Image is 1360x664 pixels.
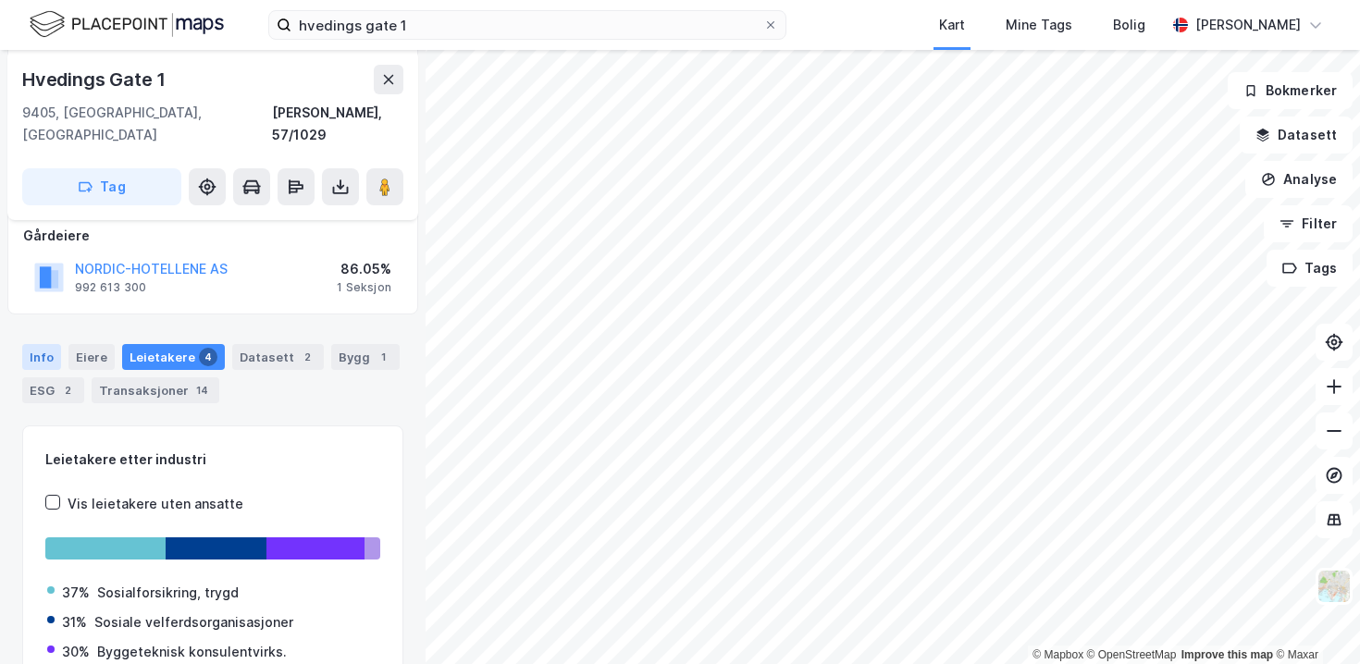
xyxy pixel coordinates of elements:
[92,377,219,403] div: Transaksjoner
[68,493,243,515] div: Vis leietakere uten ansatte
[199,348,217,366] div: 4
[1032,648,1083,661] a: Mapbox
[97,641,287,663] div: Byggeteknisk konsulentvirks.
[62,641,90,663] div: 30%
[45,449,380,471] div: Leietakere etter industri
[291,11,763,39] input: Søk på adresse, matrikkel, gårdeiere, leietakere eller personer
[22,65,169,94] div: Hvedings Gate 1
[30,8,224,41] img: logo.f888ab2527a4732fd821a326f86c7f29.svg
[1181,648,1273,661] a: Improve this map
[22,102,272,146] div: 9405, [GEOGRAPHIC_DATA], [GEOGRAPHIC_DATA]
[1195,14,1301,36] div: [PERSON_NAME]
[1267,250,1353,287] button: Tags
[374,348,392,366] div: 1
[1245,161,1353,198] button: Analyse
[1087,648,1177,661] a: OpenStreetMap
[1317,569,1352,604] img: Z
[23,225,402,247] div: Gårdeiere
[1113,14,1145,36] div: Bolig
[272,102,403,146] div: [PERSON_NAME], 57/1029
[22,377,84,403] div: ESG
[75,280,146,295] div: 992 613 300
[58,381,77,400] div: 2
[94,611,293,633] div: Sosiale velferdsorganisasjoner
[298,348,316,366] div: 2
[331,344,400,370] div: Bygg
[232,344,324,370] div: Datasett
[22,344,61,370] div: Info
[62,611,87,633] div: 31%
[1006,14,1072,36] div: Mine Tags
[337,258,391,280] div: 86.05%
[1240,117,1353,154] button: Datasett
[1264,205,1353,242] button: Filter
[97,582,239,604] div: Sosialforsikring, trygd
[62,582,90,604] div: 37%
[1267,575,1360,664] div: Kontrollprogram for chat
[1267,575,1360,664] iframe: Chat Widget
[1228,72,1353,109] button: Bokmerker
[122,344,225,370] div: Leietakere
[68,344,115,370] div: Eiere
[337,280,391,295] div: 1 Seksjon
[939,14,965,36] div: Kart
[22,168,181,205] button: Tag
[192,381,212,400] div: 14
